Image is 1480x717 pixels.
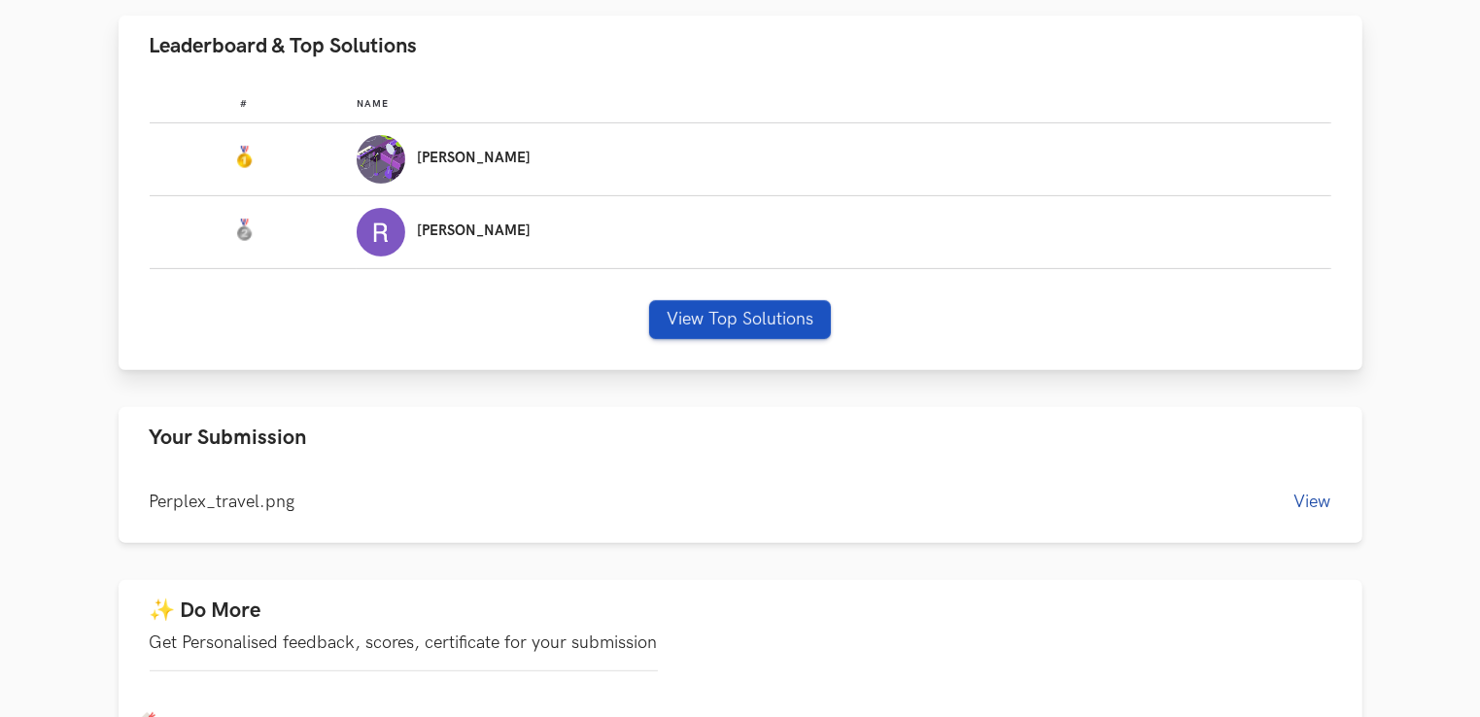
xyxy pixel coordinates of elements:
p: [PERSON_NAME] [417,151,531,166]
span: Your Submission [150,425,307,451]
img: Gold Medal [232,146,256,169]
span: Leaderboard & Top Solutions [150,33,418,59]
img: Profile photo [357,135,405,184]
span: # [240,98,248,110]
img: Profile photo [357,208,405,256]
img: Silver Medal [232,219,256,242]
span: Name [357,98,389,110]
button: ✨ Do MoreGet Personalised feedback, scores, certificate for your submission [119,580,1362,689]
p: [PERSON_NAME] [417,223,531,239]
div: Your Submission [119,468,1362,543]
span: ✨ Do More [150,597,261,624]
table: Leaderboard [150,83,1331,269]
div: Leaderboard & Top Solutions [119,77,1362,370]
button: Leaderboard & Top Solutions [119,16,1362,77]
button: View Top Solutions [649,300,831,339]
button: Your Submission [119,407,1362,468]
button: View [1294,492,1331,512]
p: Get Personalised feedback, scores, certificate for your submission [150,632,658,653]
span: Perplex_travel.png [150,492,295,512]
